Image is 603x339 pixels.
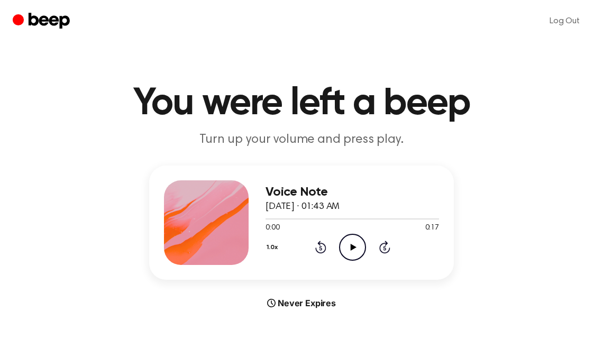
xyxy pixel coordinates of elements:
[98,131,505,149] p: Turn up your volume and press play.
[13,11,72,32] a: Beep
[31,85,572,123] h1: You were left a beep
[266,202,340,212] span: [DATE] · 01:43 AM
[266,185,439,199] h3: Voice Note
[149,297,454,309] div: Never Expires
[266,239,282,256] button: 1.0x
[539,8,590,34] a: Log Out
[266,223,279,234] span: 0:00
[425,223,439,234] span: 0:17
